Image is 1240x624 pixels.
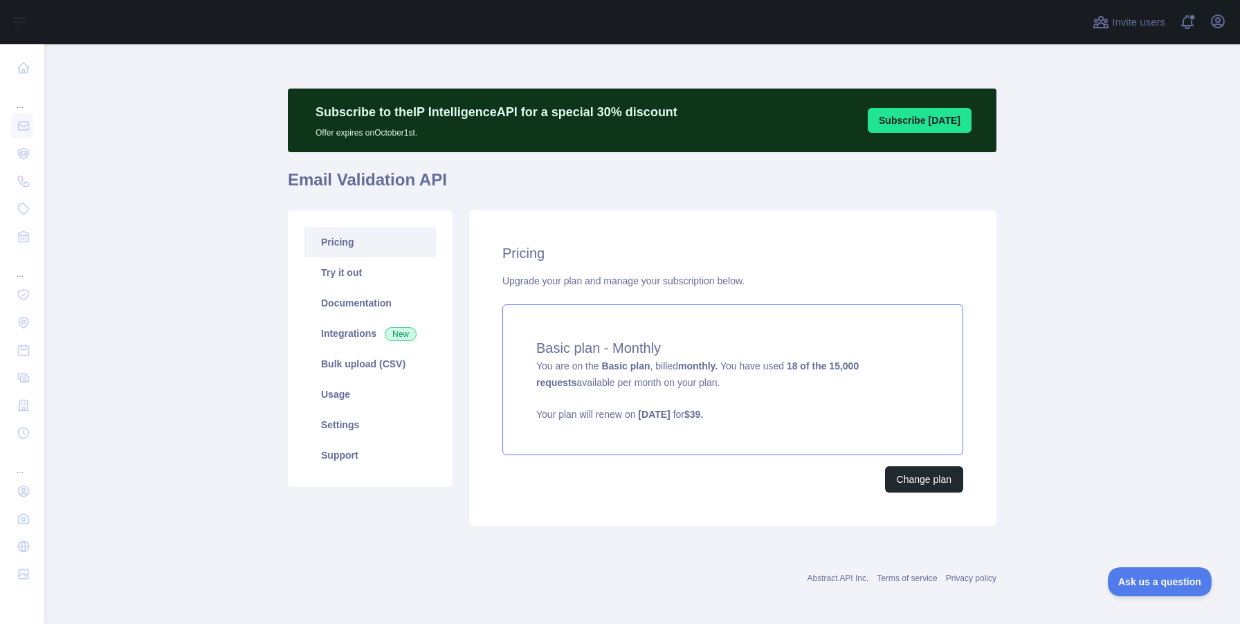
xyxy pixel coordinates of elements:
a: Privacy policy [946,573,996,583]
strong: Basic plan [601,360,650,371]
a: Usage [304,379,436,410]
p: Subscribe to the IP Intelligence API for a special 30 % discount [316,102,677,122]
a: Integrations New [304,318,436,349]
strong: monthly. [678,360,718,371]
a: Abstract API Inc. [808,573,869,583]
span: You are on the , billed You have used available per month on your plan. [536,360,929,421]
a: Try it out [304,257,436,288]
h1: Email Validation API [288,169,996,202]
h4: Basic plan - Monthly [536,338,929,358]
a: Support [304,440,436,470]
a: Terms of service [877,573,937,583]
strong: [DATE] [638,409,670,420]
button: Change plan [885,466,963,493]
p: Your plan will renew on for [536,407,929,421]
h2: Pricing [502,244,963,263]
a: Pricing [304,227,436,257]
strong: $ 39 . [684,409,703,420]
a: Settings [304,410,436,440]
div: ... [11,448,33,476]
span: New [385,327,417,341]
span: Invite users [1112,15,1165,30]
button: Subscribe [DATE] [868,108,972,133]
button: Invite users [1090,11,1168,33]
div: Upgrade your plan and manage your subscription below. [502,274,963,288]
iframe: Toggle Customer Support [1108,567,1212,596]
a: Documentation [304,288,436,318]
div: ... [11,252,33,279]
p: Offer expires on October 1st. [316,122,677,138]
a: Bulk upload (CSV) [304,349,436,379]
div: ... [11,83,33,111]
